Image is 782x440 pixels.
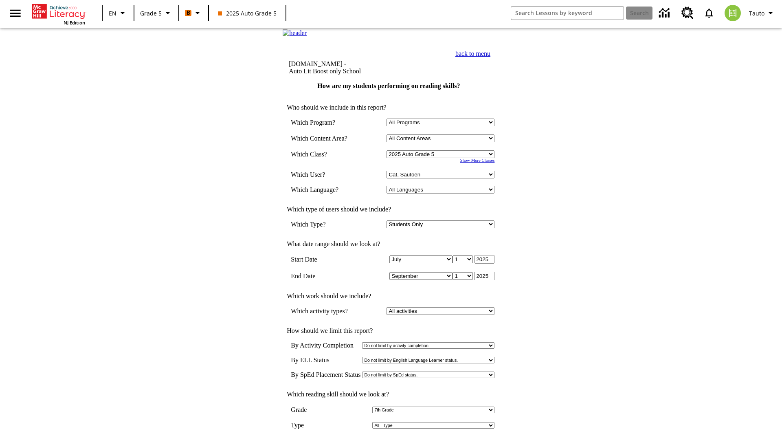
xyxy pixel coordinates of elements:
a: back to menu [455,50,490,57]
td: Which Program? [291,119,359,126]
a: Resource Center, Will open in new tab [677,2,699,24]
span: Tauto [749,9,764,18]
td: Which reading skill should we look at? [283,391,494,398]
nobr: Which Content Area? [291,135,347,142]
a: Notifications [699,2,720,24]
div: Home [32,2,85,26]
nobr: Auto Lit Boost only School [289,68,361,75]
td: Who should we include in this report? [283,104,494,111]
span: EN [109,9,116,18]
input: search field [511,7,624,20]
td: Which Class? [291,150,359,158]
td: By SpEd Placement Status [291,371,360,378]
td: Type [291,422,310,429]
td: By Activity Completion [291,342,360,349]
td: By ELL Status [291,356,360,364]
span: 2025 Auto Grade 5 [218,9,277,18]
span: B [187,8,190,18]
button: Language: EN, Select a language [105,6,131,20]
span: Grade 5 [140,9,162,18]
td: Which activity types? [291,307,359,315]
button: Open side menu [3,1,27,25]
a: Data Center [654,2,677,24]
td: Which type of users should we include? [283,206,494,213]
td: End Date [291,272,359,280]
img: avatar image [725,5,741,21]
td: Which User? [291,171,359,178]
button: Profile/Settings [746,6,779,20]
td: [DOMAIN_NAME] - [289,60,413,75]
td: Which Language? [291,186,359,194]
td: Which Type? [291,220,359,228]
button: Select a new avatar [720,2,746,24]
a: Show More Classes [460,158,495,163]
button: Boost Class color is orange. Change class color [182,6,206,20]
td: Start Date [291,255,359,264]
td: Grade [291,406,314,414]
td: Which work should we include? [283,293,494,300]
img: header [283,29,307,37]
td: How should we limit this report? [283,327,494,334]
a: How are my students performing on reading skills? [317,82,460,89]
span: NJ Edition [64,20,85,26]
button: Grade: Grade 5, Select a grade [137,6,176,20]
td: What date range should we look at? [283,240,494,248]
